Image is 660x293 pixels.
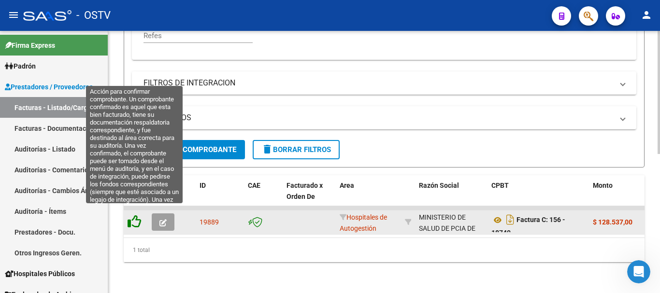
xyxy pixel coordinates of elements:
span: CAE [248,181,260,189]
button: Buscar Comprobante [132,140,245,159]
mat-expansion-panel-header: MAS FILTROS [132,106,636,129]
span: Prestadores / Proveedores [5,82,93,92]
datatable-header-cell: Area [336,175,401,218]
i: Descargar documento [504,212,517,227]
span: 19889 [200,218,219,226]
mat-icon: search [141,143,152,155]
span: Facturado x Orden De [287,181,323,200]
iframe: Intercom live chat [627,260,650,283]
span: - OSTV [76,5,111,26]
span: Borrar Filtros [261,145,331,154]
mat-panel-title: FILTROS DE INTEGRACION [143,78,613,88]
span: CPBT [491,181,509,189]
span: ID [200,181,206,189]
mat-panel-title: MAS FILTROS [143,112,613,123]
strong: $ 128.537,00 [593,218,632,226]
mat-icon: menu [8,9,19,21]
strong: Factura C: 156 - 18740 [491,216,565,237]
span: Razón Social [419,181,459,189]
span: Hospitales de Autogestión [340,213,387,232]
datatable-header-cell: CAE [244,175,283,218]
datatable-header-cell: Razón Social [415,175,488,218]
mat-icon: person [641,9,652,21]
datatable-header-cell: Facturado x Orden De [283,175,336,218]
button: Borrar Filtros [253,140,340,159]
mat-icon: delete [261,143,273,155]
span: Area [340,181,354,189]
mat-expansion-panel-header: FILTROS DE INTEGRACION [132,71,636,95]
div: 1 total [124,238,645,262]
datatable-header-cell: Monto [589,175,647,218]
span: Buscar Comprobante [141,145,236,154]
div: 30626983398 [419,212,484,232]
datatable-header-cell: ID [196,175,244,218]
span: Monto [593,181,613,189]
span: Hospitales Públicos [5,268,75,279]
span: Firma Express [5,40,55,51]
div: MINISTERIO DE SALUD DE PCIA DE BSAS [419,212,484,245]
span: Padrón [5,61,36,71]
datatable-header-cell: CPBT [488,175,589,218]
